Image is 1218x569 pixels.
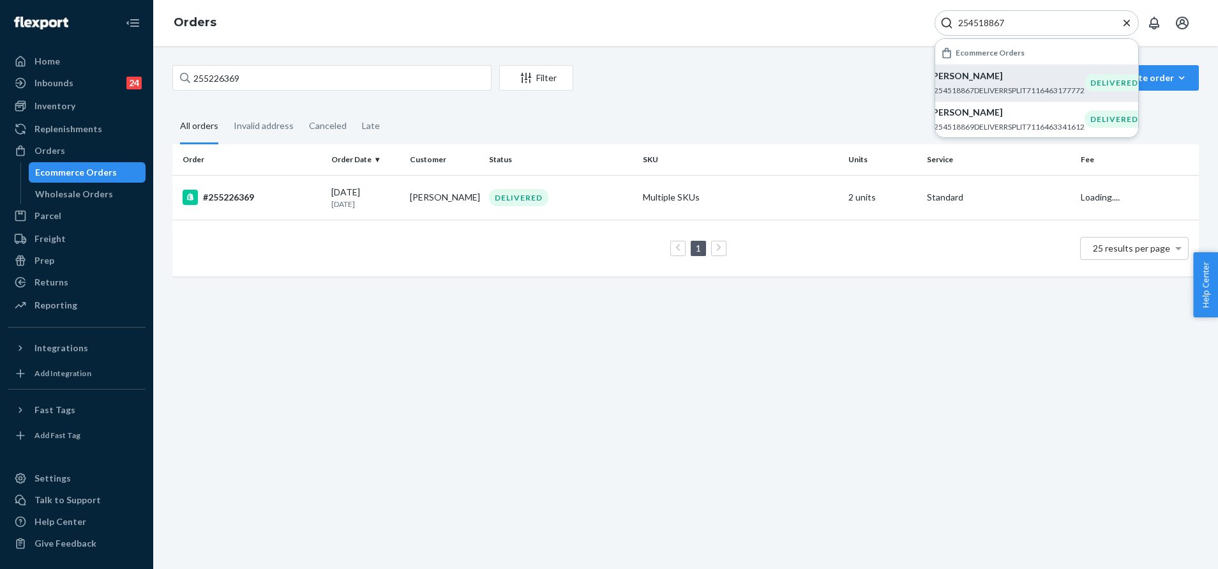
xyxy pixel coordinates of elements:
[34,404,75,416] div: Fast Tags
[843,175,922,220] td: 2 units
[34,100,75,112] div: Inventory
[34,232,66,245] div: Freight
[489,189,548,206] div: DELIVERED
[34,537,96,550] div: Give Feedback
[8,51,146,72] a: Home
[8,73,146,93] a: Inbounds24
[34,515,86,528] div: Help Center
[929,70,1085,82] p: [PERSON_NAME]
[8,468,146,489] a: Settings
[331,199,400,209] p: [DATE]
[34,494,101,506] div: Talk to Support
[8,206,146,226] a: Parcel
[14,17,68,29] img: Flexport logo
[940,17,953,29] svg: Search Icon
[8,425,146,446] a: Add Fast Tag
[172,144,326,175] th: Order
[120,10,146,36] button: Close Navigation
[8,512,146,532] a: Help Center
[29,184,146,204] a: Wholesale Orders
[34,430,80,441] div: Add Fast Tag
[484,144,638,175] th: Status
[174,15,216,29] a: Orders
[26,9,71,20] span: Support
[172,65,492,91] input: Search orders
[8,295,146,315] a: Reporting
[1118,72,1189,84] div: Create order
[1141,10,1167,36] button: Open notifications
[8,272,146,292] a: Returns
[927,191,1071,204] p: Standard
[1193,252,1218,317] button: Help Center
[410,154,478,165] div: Customer
[8,490,146,510] button: Talk to Support
[1076,144,1199,175] th: Fee
[34,276,68,289] div: Returns
[405,175,483,220] td: [PERSON_NAME]
[180,109,218,144] div: All orders
[1120,17,1133,30] button: Close Search
[929,121,1085,132] p: #254518869DELIVERRSPLIT7116463341612
[34,254,54,267] div: Prep
[1108,65,1199,91] button: Create order
[34,55,60,68] div: Home
[500,72,573,84] div: Filter
[843,144,922,175] th: Units
[29,162,146,183] a: Ecommerce Orders
[34,472,71,485] div: Settings
[163,4,227,42] ol: breadcrumbs
[234,109,294,142] div: Invalid address
[35,166,117,179] div: Ecommerce Orders
[8,533,146,554] button: Give Feedback
[693,243,703,254] a: Page 1 is your current page
[183,190,321,205] div: #255226369
[8,338,146,358] button: Integrations
[922,144,1076,175] th: Service
[1085,74,1144,91] div: DELIVERED
[499,65,573,91] button: Filter
[34,368,91,379] div: Add Integration
[326,144,405,175] th: Order Date
[34,77,73,89] div: Inbounds
[929,85,1085,96] p: #254518867DELIVERRSPLIT7116463177772
[331,186,400,209] div: [DATE]
[953,17,1110,29] input: Search Input
[929,106,1085,119] p: [PERSON_NAME]
[956,49,1025,57] h6: Ecommerce Orders
[8,119,146,139] a: Replenishments
[309,109,347,142] div: Canceled
[1093,243,1170,254] span: 25 results per page
[1076,175,1199,220] td: Loading....
[8,250,146,271] a: Prep
[34,123,102,135] div: Replenishments
[1085,110,1144,128] div: DELIVERED
[8,229,146,249] a: Freight
[35,188,113,201] div: Wholesale Orders
[8,400,146,420] button: Fast Tags
[34,299,77,312] div: Reporting
[126,77,142,89] div: 24
[362,109,380,142] div: Late
[638,144,843,175] th: SKU
[8,363,146,384] a: Add Integration
[34,144,65,157] div: Orders
[8,96,146,116] a: Inventory
[8,140,146,161] a: Orders
[34,342,88,354] div: Integrations
[34,209,61,222] div: Parcel
[1169,10,1195,36] button: Open account menu
[638,175,843,220] td: Multiple SKUs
